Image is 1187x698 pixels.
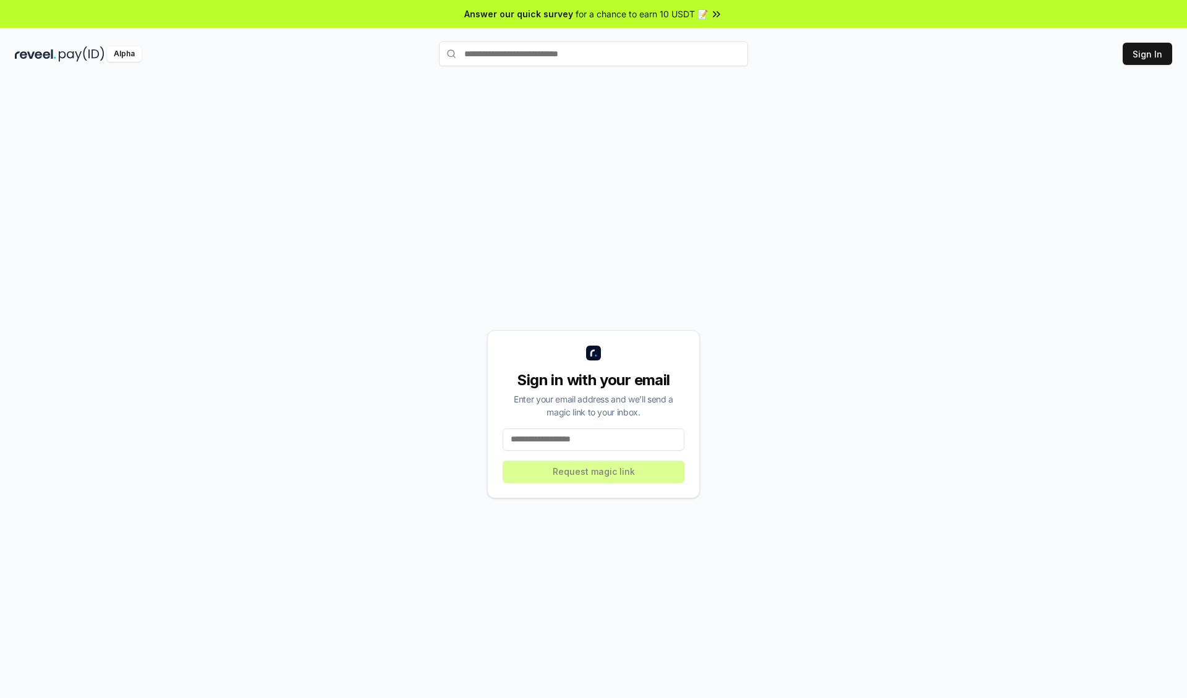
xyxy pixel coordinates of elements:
img: pay_id [59,46,104,62]
img: logo_small [586,346,601,360]
button: Sign In [1123,43,1172,65]
div: Sign in with your email [503,370,684,390]
div: Enter your email address and we’ll send a magic link to your inbox. [503,393,684,419]
img: reveel_dark [15,46,56,62]
div: Alpha [107,46,142,62]
span: for a chance to earn 10 USDT 📝 [576,7,708,20]
span: Answer our quick survey [464,7,573,20]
